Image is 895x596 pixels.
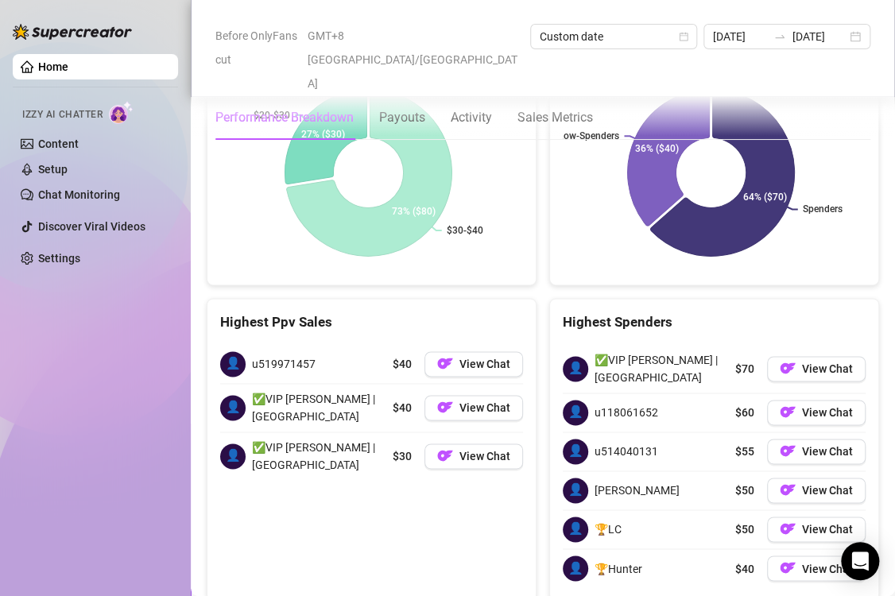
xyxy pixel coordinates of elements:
button: OFView Chat [424,351,523,377]
img: OF [780,360,796,376]
a: Settings [38,252,80,265]
span: $60 [735,404,754,421]
text: Spenders [802,203,842,215]
span: 🏆Hunter [595,559,642,577]
span: u118061652 [595,404,658,421]
button: OFView Chat [767,400,866,425]
span: 👤 [220,443,246,469]
img: OF [780,559,796,575]
span: 👤 [563,517,588,542]
span: to [773,30,786,43]
span: 👤 [563,478,588,503]
span: u514040131 [595,443,658,460]
button: OFView Chat [767,356,866,381]
div: Highest Spenders [563,312,866,333]
img: OF [437,355,453,371]
img: OF [780,443,796,459]
a: Content [38,137,79,150]
text: $30-$40 [447,225,483,236]
img: OF [780,521,796,536]
img: OF [437,399,453,415]
button: OFView Chat [767,517,866,542]
span: 👤 [563,555,588,581]
div: Activity [451,108,492,127]
button: OFView Chat [424,395,523,420]
img: OF [780,482,796,497]
input: Start date [713,28,767,45]
span: $55 [735,443,754,460]
span: $40 [735,559,754,577]
a: Setup [38,163,68,176]
span: View Chat [459,358,510,370]
span: Izzy AI Chatter [22,107,103,122]
img: OF [437,447,453,463]
span: 👤 [220,395,246,420]
img: logo-BBDzfeDw.svg [13,24,132,40]
span: $30 [393,447,412,465]
span: ✅VIP [PERSON_NAME] | [GEOGRAPHIC_DATA] [595,351,729,386]
span: $40 [393,399,412,416]
button: OFView Chat [767,555,866,581]
a: Discover Viral Videos [38,220,145,233]
span: $50 [735,521,754,538]
span: Before OnlyFans cut [215,24,298,72]
span: swap-right [773,30,786,43]
span: GMT+8 [GEOGRAPHIC_DATA]/[GEOGRAPHIC_DATA] [308,24,521,95]
span: View Chat [802,523,853,536]
span: [PERSON_NAME] [595,482,680,499]
span: View Chat [802,562,853,575]
div: Sales Metrics [517,108,593,127]
div: Open Intercom Messenger [841,542,879,580]
span: $40 [393,355,412,373]
img: AI Chatter [109,101,134,124]
span: View Chat [802,484,853,497]
a: Chat Monitoring [38,188,120,201]
span: ✅VIP [PERSON_NAME] | [GEOGRAPHIC_DATA] [252,439,386,474]
a: Home [38,60,68,73]
div: Performance Breakdown [215,108,354,127]
span: View Chat [459,401,510,414]
span: $70 [735,360,754,377]
span: calendar [679,32,688,41]
input: End date [792,28,847,45]
button: OFView Chat [424,443,523,469]
img: OF [780,404,796,420]
span: 🏆LC [595,521,622,538]
span: 👤 [563,439,588,464]
span: 👤 [220,351,246,377]
div: Payouts [379,108,425,127]
button: OFView Chat [767,439,866,464]
span: View Chat [802,406,853,419]
span: ✅VIP [PERSON_NAME] | [GEOGRAPHIC_DATA] [252,390,386,425]
div: Highest Ppv Sales [220,312,523,333]
span: $50 [735,482,754,499]
span: Custom date [540,25,688,48]
span: 👤 [563,400,588,425]
span: View Chat [459,450,510,462]
span: View Chat [802,362,853,375]
span: 👤 [563,356,588,381]
button: OFView Chat [767,478,866,503]
span: View Chat [802,445,853,458]
span: u519971457 [252,355,316,373]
